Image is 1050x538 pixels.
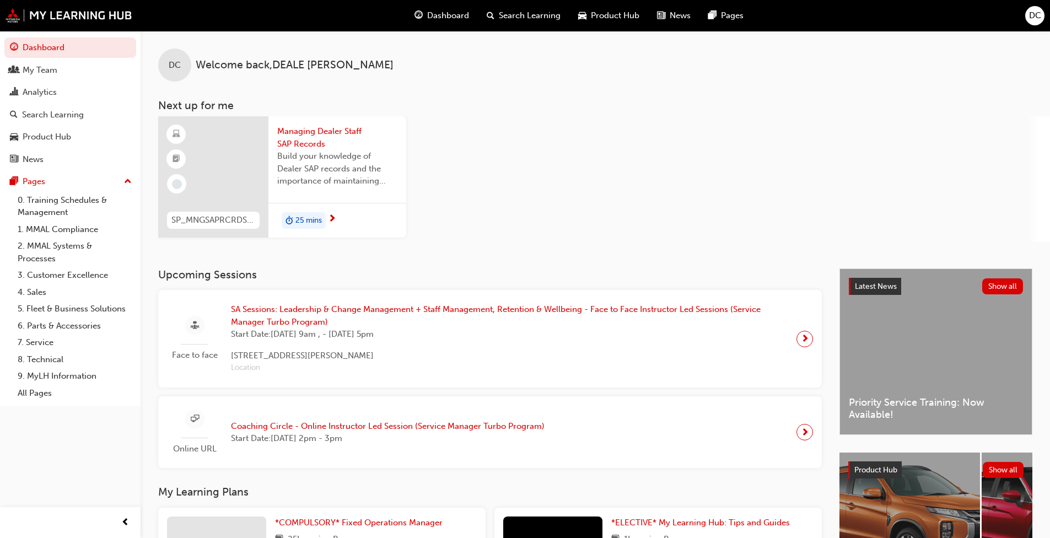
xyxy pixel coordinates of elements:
[141,99,1050,112] h3: Next up for me
[13,334,136,351] a: 7. Service
[848,461,1024,479] a: Product HubShow all
[22,109,84,121] div: Search Learning
[13,368,136,385] a: 9. MyLH Information
[158,268,822,281] h3: Upcoming Sessions
[4,82,136,103] a: Analytics
[167,405,813,460] a: Online URLCoaching Circle - Online Instructor Led Session (Service Manager Turbo Program)Start Da...
[10,155,18,165] span: news-icon
[13,238,136,267] a: 2. MMAL Systems & Processes
[275,518,443,528] span: *COMPULSORY* Fixed Operations Manager
[648,4,699,27] a: news-iconNews
[10,110,18,120] span: search-icon
[231,362,788,374] span: Location
[191,412,199,426] span: sessionType_ONLINE_URL-icon
[487,9,494,23] span: search-icon
[173,127,180,142] span: learningResourceType_ELEARNING-icon
[10,88,18,98] span: chart-icon
[191,319,199,333] span: sessionType_FACE_TO_FACE-icon
[169,59,181,72] span: DC
[4,149,136,170] a: News
[839,268,1032,435] a: Latest NewsShow allPriority Service Training: Now Available!
[6,8,132,23] img: mmal
[124,175,132,189] span: up-icon
[167,349,222,362] span: Face to face
[427,9,469,22] span: Dashboard
[4,37,136,58] a: Dashboard
[231,328,788,341] span: Start Date: [DATE] 9am , - [DATE] 5pm
[13,284,136,301] a: 4. Sales
[849,278,1023,295] a: Latest NewsShow all
[801,424,809,440] span: next-icon
[13,318,136,335] a: 6. Parts & Accessories
[121,516,130,530] span: prev-icon
[231,303,788,328] span: SA Sessions: Leadership & Change Management + Staff Management, Retention & Wellbeing - Face to F...
[13,385,136,402] a: All Pages
[801,331,809,347] span: next-icon
[231,349,788,362] span: [STREET_ADDRESS][PERSON_NAME]
[499,9,561,22] span: Search Learning
[611,518,790,528] span: *ELECTIVE* My Learning Hub: Tips and Guides
[171,214,255,227] span: SP_MNGSAPRCRDS_M1
[167,443,222,455] span: Online URL
[328,214,336,224] span: next-icon
[591,9,639,22] span: Product Hub
[13,267,136,284] a: 3. Customer Excellence
[708,9,717,23] span: pages-icon
[10,132,18,142] span: car-icon
[13,300,136,318] a: 5. Fleet & Business Solutions
[277,125,397,150] span: Managing Dealer Staff SAP Records
[167,299,813,379] a: Face to faceSA Sessions: Leadership & Change Management + Staff Management, Retention & Wellbeing...
[23,64,57,77] div: My Team
[406,4,478,27] a: guage-iconDashboard
[158,486,822,498] h3: My Learning Plans
[23,175,45,188] div: Pages
[10,43,18,53] span: guage-icon
[699,4,752,27] a: pages-iconPages
[721,9,744,22] span: Pages
[414,9,423,23] span: guage-icon
[578,9,586,23] span: car-icon
[158,116,406,238] a: SP_MNGSAPRCRDS_M1Managing Dealer Staff SAP RecordsBuild your knowledge of Dealer SAP records and ...
[1025,6,1044,25] button: DC
[23,131,71,143] div: Product Hub
[854,465,897,475] span: Product Hub
[4,127,136,147] a: Product Hub
[4,171,136,192] button: Pages
[10,66,18,76] span: people-icon
[13,221,136,238] a: 1. MMAL Compliance
[172,179,182,189] span: learningRecordVerb_NONE-icon
[277,150,397,187] span: Build your knowledge of Dealer SAP records and the importance of maintaining your staff records i...
[982,278,1024,294] button: Show all
[231,432,545,445] span: Start Date: [DATE] 2pm - 3pm
[4,105,136,125] a: Search Learning
[670,9,691,22] span: News
[295,214,322,227] span: 25 mins
[855,282,897,291] span: Latest News
[286,213,293,228] span: duration-icon
[983,462,1024,478] button: Show all
[173,152,180,166] span: booktick-icon
[1029,9,1041,22] span: DC
[4,35,136,171] button: DashboardMy TeamAnalyticsSearch LearningProduct HubNews
[569,4,648,27] a: car-iconProduct Hub
[275,517,447,529] a: *COMPULSORY* Fixed Operations Manager
[657,9,665,23] span: news-icon
[849,396,1023,421] span: Priority Service Training: Now Available!
[13,351,136,368] a: 8. Technical
[4,60,136,80] a: My Team
[196,59,394,72] span: Welcome back , DEALE [PERSON_NAME]
[611,517,794,529] a: *ELECTIVE* My Learning Hub: Tips and Guides
[231,420,545,433] span: Coaching Circle - Online Instructor Led Session (Service Manager Turbo Program)
[23,86,57,99] div: Analytics
[478,4,569,27] a: search-iconSearch Learning
[10,177,18,187] span: pages-icon
[13,192,136,221] a: 0. Training Schedules & Management
[23,153,44,166] div: News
